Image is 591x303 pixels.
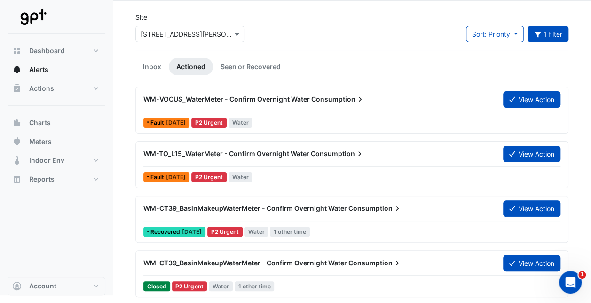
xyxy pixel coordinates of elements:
[311,95,365,104] span: Consumption
[143,95,310,103] span: WM-VOCUS_WaterMeter - Confirm Overnight Water
[528,26,569,42] button: 1 filter
[166,174,186,181] span: Tue 16-Jul-2024 21:00 AEST
[182,228,202,235] span: Tue 12-Aug-2025 21:02 AEST
[150,229,182,235] span: Recovered
[143,204,347,212] span: WM-CT39_BasinMakeupWaterMeter - Confirm Overnight Water
[143,281,170,291] span: Closed
[150,120,166,126] span: Fault
[172,281,207,291] div: P2 Urgent
[8,60,105,79] button: Alerts
[191,172,227,182] div: P2 Urgent
[229,172,252,182] span: Water
[12,46,22,56] app-icon: Dashboard
[559,271,582,294] iframe: Intercom live chat
[8,113,105,132] button: Charts
[472,30,510,38] span: Sort: Priority
[11,8,54,26] img: Company Logo
[12,65,22,74] app-icon: Alerts
[8,170,105,189] button: Reports
[207,227,243,237] div: P2 Urgent
[503,255,560,271] button: View Action
[12,175,22,184] app-icon: Reports
[29,175,55,184] span: Reports
[12,156,22,165] app-icon: Indoor Env
[229,118,252,128] span: Water
[8,79,105,98] button: Actions
[235,281,275,291] span: 1 other time
[209,281,233,291] span: Water
[12,137,22,146] app-icon: Meters
[8,151,105,170] button: Indoor Env
[503,146,560,162] button: View Action
[270,227,310,237] span: 1 other time
[191,118,227,128] div: P2 Urgent
[29,118,51,128] span: Charts
[12,84,22,93] app-icon: Actions
[466,26,524,42] button: Sort: Priority
[29,137,52,146] span: Meters
[12,118,22,128] app-icon: Charts
[311,149,364,159] span: Consumption
[29,65,48,74] span: Alerts
[135,58,169,75] a: Inbox
[213,58,288,75] a: Seen or Recovered
[143,150,309,158] span: WM-TO_L15_WaterMeter - Confirm Overnight Water
[503,200,560,217] button: View Action
[244,227,268,237] span: Water
[348,204,402,213] span: Consumption
[169,58,213,75] a: Actioned
[150,175,166,180] span: Fault
[29,46,65,56] span: Dashboard
[8,132,105,151] button: Meters
[29,156,64,165] span: Indoor Env
[503,91,560,108] button: View Action
[29,84,54,93] span: Actions
[29,281,56,291] span: Account
[166,119,186,126] span: Tue 16-Jul-2024 21:00 AEST
[135,12,147,22] label: Site
[8,41,105,60] button: Dashboard
[578,271,586,279] span: 1
[348,258,402,268] span: Consumption
[143,259,347,267] span: WM-CT39_BasinMakeupWaterMeter - Confirm Overnight Water
[8,277,105,295] button: Account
